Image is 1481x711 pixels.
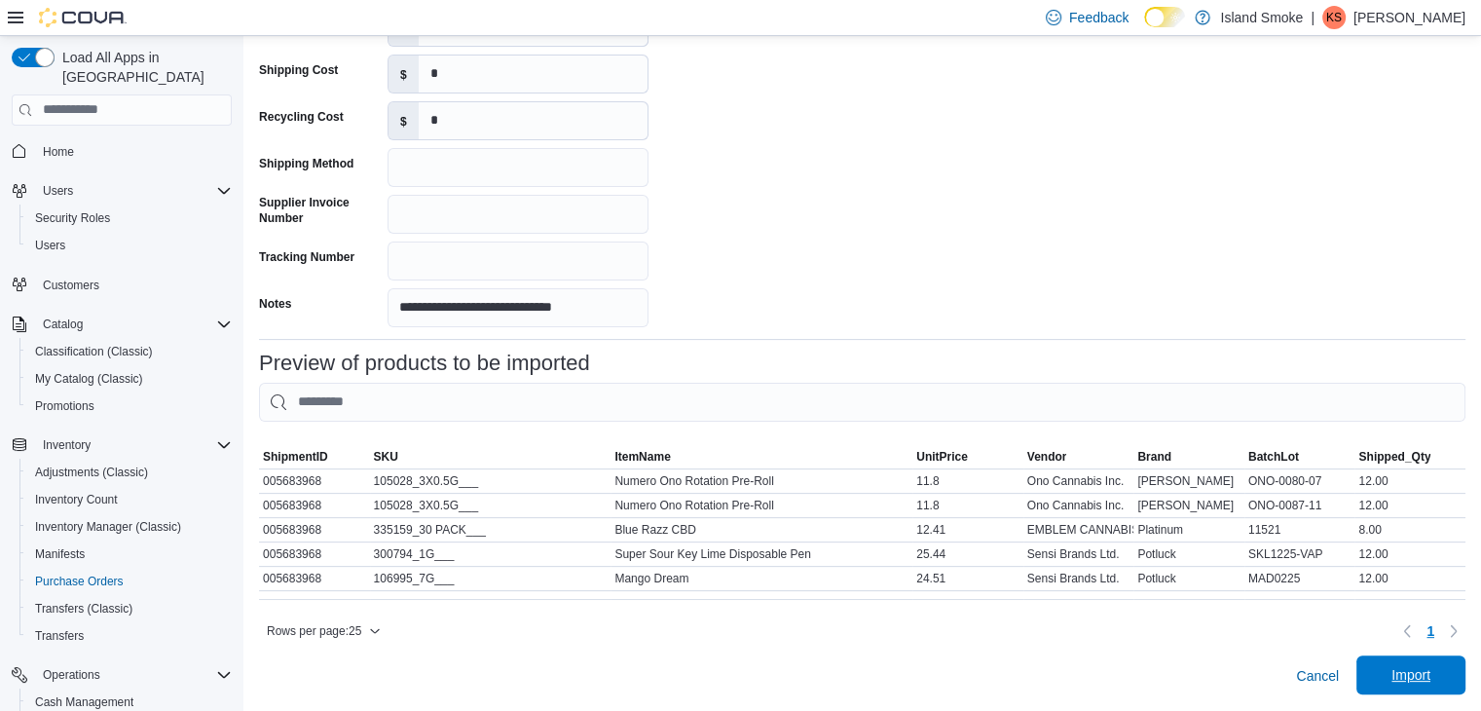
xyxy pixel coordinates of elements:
button: Inventory Manager (Classic) [19,513,240,541]
span: Transfers (Classic) [27,597,232,620]
span: Inventory Manager (Classic) [27,515,232,539]
h3: Preview of products to be imported [259,352,590,375]
a: Transfers [27,624,92,648]
button: SKU [370,445,611,468]
button: Brand [1133,445,1244,468]
span: Users [27,234,232,257]
span: ItemName [614,449,670,465]
span: Manifests [35,546,85,562]
button: Security Roles [19,205,240,232]
div: Blue Razz CBD [611,518,912,542]
div: Numero Ono Rotation Pre-Roll [611,469,912,493]
div: Super Sour Key Lime Disposable Pen [611,543,912,566]
span: Catalog [35,313,232,336]
a: Users [27,234,73,257]
input: This is a search bar. As you type, the results lower in the page will automatically filter. [259,383,1465,422]
div: 11.8 [912,494,1023,517]
span: Home [43,144,74,160]
span: Operations [43,667,100,683]
nav: Pagination for table: MemoryTable from EuiInMemoryTable [1395,616,1465,647]
span: Brand [1137,449,1171,465]
span: Shipped_Qty [1358,449,1430,465]
button: Catalog [4,311,240,338]
a: Purchase Orders [27,570,131,593]
a: Customers [35,274,107,297]
button: Operations [35,663,108,687]
span: Adjustments (Classic) [27,461,232,484]
span: Security Roles [35,210,110,226]
span: Cash Management [35,694,133,710]
button: Operations [4,661,240,689]
p: [PERSON_NAME] [1353,6,1465,29]
div: 005683968 [259,543,370,566]
img: Cova [39,8,127,27]
div: 300794_1G___ [370,543,611,566]
span: Inventory Manager (Classic) [35,519,181,535]
span: Transfers [27,624,232,648]
span: Inventory [43,437,91,453]
div: Katrina S [1322,6,1346,29]
div: 12.00 [1354,567,1465,590]
p: | [1311,6,1314,29]
button: Inventory Count [19,486,240,513]
button: My Catalog (Classic) [19,365,240,393]
span: Classification (Classic) [35,344,153,359]
a: Transfers (Classic) [27,597,140,620]
div: MAD0225 [1244,567,1355,590]
span: Inventory Count [35,492,118,507]
div: Ono Cannabis Inc. [1023,494,1134,517]
input: Dark Mode [1144,7,1185,27]
div: Mango Dream [611,567,912,590]
a: Home [35,140,82,164]
button: Adjustments (Classic) [19,459,240,486]
button: Shipped_Qty [1354,445,1465,468]
button: Cancel [1288,656,1347,695]
button: Previous page [1395,619,1419,643]
span: Customers [43,278,99,293]
span: Adjustments (Classic) [35,465,148,480]
button: Home [4,137,240,166]
label: Recycling Cost [259,109,344,125]
div: Ono Cannabis Inc. [1023,469,1134,493]
span: Customers [35,273,232,297]
span: Rows per page : 25 [267,623,361,639]
button: Vendor [1023,445,1134,468]
button: Transfers (Classic) [19,595,240,622]
span: Users [35,238,65,253]
button: Catalog [35,313,91,336]
span: Dark Mode [1144,27,1145,28]
div: 24.51 [912,567,1023,590]
div: 106995_7G___ [370,567,611,590]
button: Transfers [19,622,240,650]
div: Sensi Brands Ltd. [1023,567,1134,590]
span: Feedback [1069,8,1129,27]
span: My Catalog (Classic) [27,367,232,391]
div: EMBLEM CANNABIS CORP. [1023,518,1134,542]
ul: Pagination for table: MemoryTable from EuiInMemoryTable [1419,616,1442,647]
div: Platinum [1133,518,1244,542]
span: Inventory [35,433,232,457]
span: Transfers (Classic) [35,601,132,617]
div: 335159_30 PACK___ [370,518,611,542]
button: Promotions [19,393,240,420]
label: Shipping Cost [259,62,338,78]
div: [PERSON_NAME] [1133,494,1244,517]
span: Vendor [1027,449,1067,465]
label: Shipping Method [259,156,353,171]
p: Island Smoke [1220,6,1303,29]
div: ONO-0087-11 [1244,494,1355,517]
span: Promotions [35,398,94,414]
button: Next page [1442,619,1465,643]
span: Operations [35,663,232,687]
label: Tracking Number [259,249,354,265]
span: Load All Apps in [GEOGRAPHIC_DATA] [55,48,232,87]
button: Inventory [4,431,240,459]
a: Manifests [27,543,93,566]
a: Inventory Manager (Classic) [27,515,189,539]
div: 11.8 [912,469,1023,493]
button: Customers [4,271,240,299]
button: Manifests [19,541,240,568]
span: Transfers [35,628,84,644]
button: Rows per page:25 [259,619,389,643]
div: 12.00 [1354,469,1465,493]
